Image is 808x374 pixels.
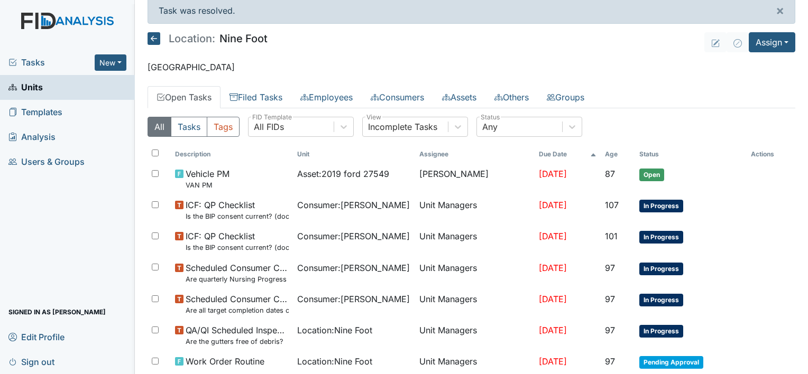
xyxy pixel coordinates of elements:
[415,145,535,163] th: Assignee
[605,294,615,304] span: 97
[538,86,593,108] a: Groups
[605,325,615,335] span: 97
[148,117,240,137] div: Type filter
[639,356,703,369] span: Pending Approval
[8,79,43,96] span: Units
[186,336,289,347] small: Are the gutters free of debris?
[148,32,268,45] h5: Nine Foot
[415,351,535,373] td: Unit Managers
[539,200,567,210] span: [DATE]
[186,293,289,315] span: Scheduled Consumer Chart Review Are all target completion dates current (not expired)?
[297,324,372,336] span: Location : Nine Foot
[169,33,215,44] span: Location:
[293,145,415,163] th: Toggle SortBy
[776,3,784,18] span: ×
[8,104,62,120] span: Templates
[605,263,615,273] span: 97
[8,329,65,345] span: Edit Profile
[747,145,795,163] th: Actions
[415,226,535,257] td: Unit Managers
[186,261,289,284] span: Scheduled Consumer Chart Review Are quarterly Nursing Progress Notes/Visual Assessments completed...
[605,169,615,179] span: 87
[297,230,410,242] span: Consumer : [PERSON_NAME]
[186,211,289,221] small: Is the BIP consent current? (document the date, BIP number in the comment section)
[207,117,240,137] button: Tags
[485,86,538,108] a: Others
[152,149,159,156] input: Toggle All Rows Selected
[539,263,567,273] span: [DATE]
[639,169,664,181] span: Open
[186,242,289,253] small: Is the BIP consent current? (document the date, BIP number in the comment section)
[368,120,437,133] div: Incomplete Tasks
[539,294,567,304] span: [DATE]
[415,194,535,226] td: Unit Managers
[539,169,567,179] span: [DATE]
[605,356,615,367] span: 97
[539,325,567,335] span: [DATE]
[749,32,795,52] button: Assign
[8,304,106,320] span: Signed in as [PERSON_NAME]
[8,56,95,69] a: Tasks
[415,288,535,320] td: Unit Managers
[148,86,221,108] a: Open Tasks
[433,86,485,108] a: Assets
[95,54,126,71] button: New
[186,305,289,315] small: Are all target completion dates current (not expired)?
[148,61,795,73] p: [GEOGRAPHIC_DATA]
[297,293,410,305] span: Consumer : [PERSON_NAME]
[539,231,567,241] span: [DATE]
[186,355,264,368] span: Work Order Routine
[535,145,601,163] th: Toggle SortBy
[482,120,498,133] div: Any
[8,154,85,170] span: Users & Groups
[148,117,171,137] button: All
[639,263,683,275] span: In Progress
[415,163,535,194] td: [PERSON_NAME]
[8,353,54,370] span: Sign out
[539,356,567,367] span: [DATE]
[171,145,293,163] th: Toggle SortBy
[639,231,683,244] span: In Progress
[601,145,635,163] th: Toggle SortBy
[221,86,291,108] a: Filed Tasks
[186,274,289,284] small: Are quarterly Nursing Progress Notes/Visual Assessments completed by the end of the month followi...
[186,167,229,190] span: Vehicle PM VAN PM
[291,86,362,108] a: Employees
[605,200,619,210] span: 107
[639,325,683,338] span: In Progress
[186,230,289,253] span: ICF: QP Checklist Is the BIP consent current? (document the date, BIP number in the comment section)
[186,199,289,221] span: ICF: QP Checklist Is the BIP consent current? (document the date, BIP number in the comment section)
[635,145,747,163] th: Toggle SortBy
[362,86,433,108] a: Consumers
[415,257,535,288] td: Unit Managers
[639,294,683,306] span: In Progress
[8,129,56,145] span: Analysis
[297,261,410,274] span: Consumer : [PERSON_NAME]
[297,199,410,211] span: Consumer : [PERSON_NAME]
[639,200,683,212] span: In Progress
[297,167,389,180] span: Asset : 2019 ford 27549
[186,324,289,347] span: QA/QI Scheduled Inspection Are the gutters free of debris?
[605,231,618,241] span: 101
[254,120,284,133] div: All FIDs
[186,180,229,190] small: VAN PM
[171,117,207,137] button: Tasks
[415,320,535,351] td: Unit Managers
[297,355,372,368] span: Location : Nine Foot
